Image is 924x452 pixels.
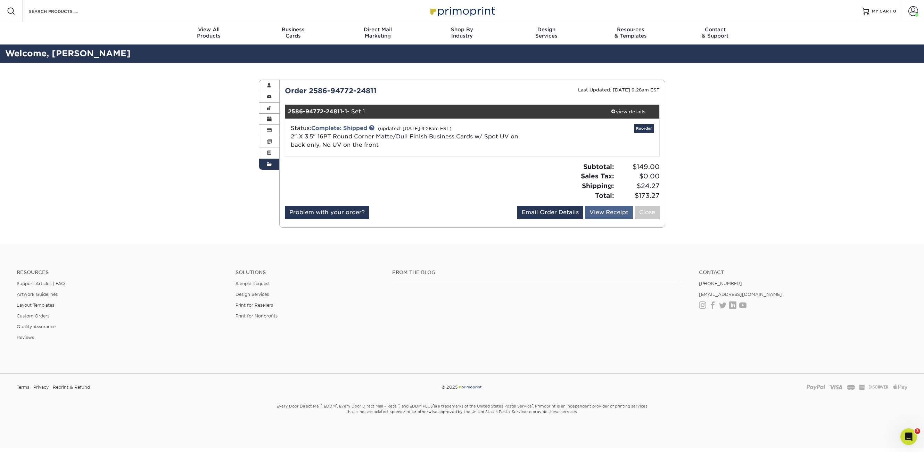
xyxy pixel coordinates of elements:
[33,382,49,393] a: Privacy
[588,26,673,39] div: & Templates
[915,428,920,434] span: 3
[17,382,29,393] a: Terms
[872,8,892,14] span: MY CART
[259,401,665,431] small: Every Door Direct Mail , EDDM , Every Door Direct Mail – Retail , and EDDM PLUS are trademarks of...
[336,22,420,45] a: Direct MailMarketing
[588,22,673,45] a: Resources& Templates
[53,382,90,393] a: Reprint & Refund
[336,26,420,39] div: Marketing
[17,324,56,329] a: Quality Assurance
[285,105,597,119] div: - Set 1
[582,182,614,189] strong: Shipping:
[616,162,660,172] span: $149.00
[420,22,504,45] a: Shop ByIndustry
[392,269,680,275] h4: From the Blog
[673,26,757,39] div: & Support
[288,108,347,115] strong: 2586-94772-24811-1
[616,181,660,191] span: $24.27
[17,335,34,340] a: Reviews
[634,124,654,133] a: Reorder
[420,26,504,33] span: Shop By
[236,302,273,308] a: Print for Resellers
[236,269,381,275] h4: Solutions
[286,124,535,149] div: Status:
[336,403,337,407] sup: ®
[236,281,270,286] a: Sample Request
[458,385,482,390] img: Primoprint
[285,206,369,219] a: Problem with your order?
[433,403,434,407] sup: ®
[635,206,660,219] a: Close
[251,22,336,45] a: BusinessCards
[17,313,49,318] a: Custom Orders
[336,26,420,33] span: Direct Mail
[900,428,917,445] iframe: Intercom live chat
[17,269,225,275] h4: Resources
[291,133,518,148] a: 2" X 3.5" 16PT Round Corner Matte/Dull Finish Business Cards w/ Spot UV on back only, No UV on th...
[893,9,896,14] span: 0
[616,171,660,181] span: $0.00
[427,3,497,18] img: Primoprint
[532,403,533,407] sup: ®
[167,22,251,45] a: View AllProducts
[17,281,65,286] a: Support Articles | FAQ
[251,26,336,33] span: Business
[595,192,614,199] strong: Total:
[420,26,504,39] div: Industry
[378,126,452,131] small: (updated: [DATE] 9:28am EST)
[581,172,614,180] strong: Sales Tax:
[585,206,633,219] a: View Receipt
[280,86,472,96] div: Order 2586-94772-24811
[398,403,399,407] sup: ®
[588,26,673,33] span: Resources
[236,313,278,318] a: Print for Nonprofits
[311,125,367,131] a: Complete: Shipped
[504,26,588,33] span: Design
[28,7,96,15] input: SEARCH PRODUCTS.....
[583,163,614,170] strong: Subtotal:
[321,403,322,407] sup: ®
[236,292,269,297] a: Design Services
[312,382,612,393] div: © 2025
[597,105,659,119] a: view details
[699,269,907,275] a: Contact
[699,292,782,297] a: [EMAIL_ADDRESS][DOMAIN_NAME]
[673,26,757,33] span: Contact
[504,26,588,39] div: Services
[167,26,251,39] div: Products
[673,22,757,45] a: Contact& Support
[504,22,588,45] a: DesignServices
[17,292,58,297] a: Artwork Guidelines
[597,108,659,115] div: view details
[699,281,742,286] a: [PHONE_NUMBER]
[517,206,583,219] a: Email Order Details
[578,87,660,92] small: Last Updated: [DATE] 9:28am EST
[251,26,336,39] div: Cards
[17,302,54,308] a: Layout Templates
[167,26,251,33] span: View All
[616,191,660,201] span: $173.27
